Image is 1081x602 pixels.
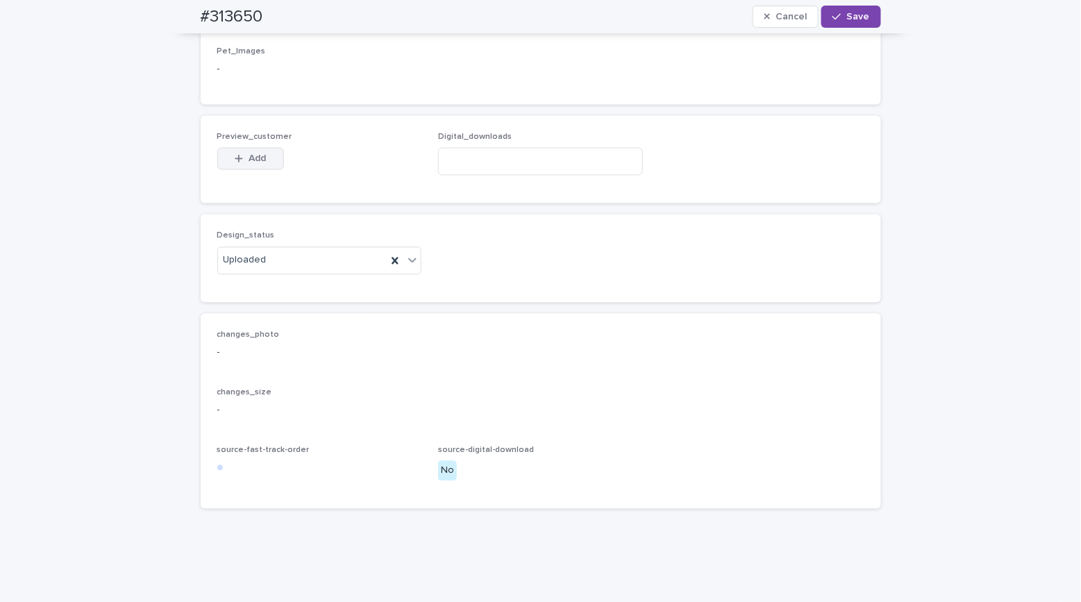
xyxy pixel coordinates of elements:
[217,403,864,418] p: -
[201,7,263,27] h2: #313650
[224,253,267,268] span: Uploaded
[217,48,266,56] span: Pet_Images
[847,12,870,22] span: Save
[249,154,266,164] span: Add
[217,331,280,340] span: changes_photo
[217,346,864,360] p: -
[217,232,275,240] span: Design_status
[438,133,512,142] span: Digital_downloads
[217,62,864,77] p: -
[217,389,272,397] span: changes_size
[438,461,457,481] div: No
[217,148,284,170] button: Add
[438,446,534,455] span: source-digital-download
[821,6,880,28] button: Save
[776,12,807,22] span: Cancel
[753,6,819,28] button: Cancel
[217,133,292,142] span: Preview_customer
[217,446,310,455] span: source-fast-track-order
